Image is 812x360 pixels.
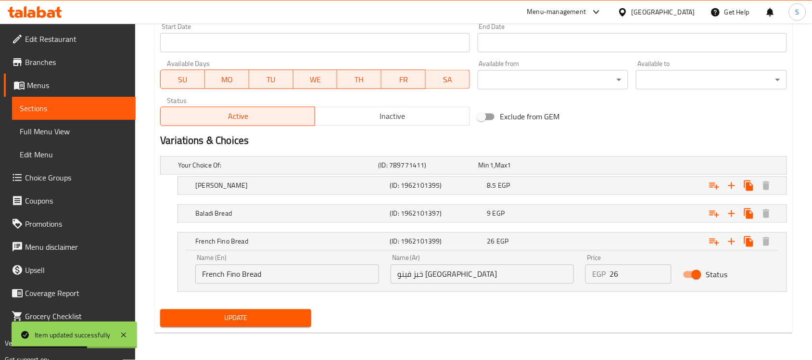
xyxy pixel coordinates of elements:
[740,205,758,222] button: Clone new choice
[479,161,575,170] div: ,
[796,7,799,17] span: S
[4,305,136,328] a: Grocery Checklist
[4,166,136,189] a: Choice Groups
[609,265,672,284] input: Please enter price
[758,233,775,250] button: Delete French Fino Bread
[4,235,136,258] a: Menu disclaimer
[25,195,128,206] span: Coupons
[165,110,311,124] span: Active
[758,177,775,194] button: Delete Shami Bread
[195,265,379,284] input: Enter name En
[385,73,422,87] span: FR
[740,177,758,194] button: Clone new choice
[195,237,386,246] h5: French Fino Bread
[195,181,386,191] h5: [PERSON_NAME]
[430,73,466,87] span: SA
[35,330,110,340] div: Item updated successfully
[706,177,723,194] button: Add choice group
[4,258,136,282] a: Upsell
[740,233,758,250] button: Clone new choice
[178,161,374,170] h5: Your Choice Of:
[25,56,128,68] span: Branches
[160,134,787,148] h2: Variations & Choices
[381,70,426,89] button: FR
[390,181,483,191] h5: (ID: 1962101395)
[758,205,775,222] button: Delete Baladi Bread
[527,6,586,18] div: Menu-management
[4,51,136,74] a: Branches
[379,161,475,170] h5: (ID: 789771411)
[5,337,28,349] span: Version:
[706,233,723,250] button: Add choice group
[25,287,128,299] span: Coverage Report
[632,7,695,17] div: [GEOGRAPHIC_DATA]
[20,103,128,114] span: Sections
[723,233,740,250] button: Add new choice
[12,120,136,143] a: Full Menu View
[490,159,494,172] span: 1
[160,107,315,126] button: Active
[161,157,787,174] div: Expand
[500,111,560,123] span: Exclude from GEM
[160,309,311,327] button: Update
[12,97,136,120] a: Sections
[25,218,128,230] span: Promotions
[4,212,136,235] a: Promotions
[20,149,128,160] span: Edit Menu
[507,159,511,172] span: 1
[27,79,128,91] span: Menus
[168,312,304,324] span: Update
[390,237,483,246] h5: (ID: 1962101399)
[315,107,469,126] button: Inactive
[390,209,483,219] h5: (ID: 1962101397)
[178,233,787,250] div: Expand
[391,265,574,284] input: Enter name Ar
[195,209,386,219] h5: Baladi Bread
[495,159,507,172] span: Max
[592,269,606,280] p: EGP
[178,205,787,222] div: Expand
[341,73,378,87] span: TH
[487,180,496,192] span: 8.5
[4,282,136,305] a: Coverage Report
[723,205,740,222] button: Add new choice
[706,269,727,281] span: Status
[25,33,128,45] span: Edit Restaurant
[4,189,136,212] a: Coupons
[165,73,201,87] span: SU
[4,27,136,51] a: Edit Restaurant
[253,73,290,87] span: TU
[319,110,466,124] span: Inactive
[498,180,510,192] span: EGP
[478,70,629,90] div: ​
[249,70,293,89] button: TU
[496,235,508,248] span: EGP
[293,70,338,89] button: WE
[20,126,128,137] span: Full Menu View
[337,70,381,89] button: TH
[25,172,128,183] span: Choice Groups
[25,310,128,322] span: Grocery Checklist
[426,70,470,89] button: SA
[25,241,128,253] span: Menu disclaimer
[12,143,136,166] a: Edit Menu
[493,207,505,220] span: EGP
[723,177,740,194] button: Add new choice
[487,207,491,220] span: 9
[209,73,245,87] span: MO
[706,205,723,222] button: Add choice group
[25,264,128,276] span: Upsell
[297,73,334,87] span: WE
[4,74,136,97] a: Menus
[160,70,205,89] button: SU
[487,235,495,248] span: 26
[636,70,787,90] div: ​
[479,159,490,172] span: Min
[205,70,249,89] button: MO
[178,177,787,194] div: Expand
